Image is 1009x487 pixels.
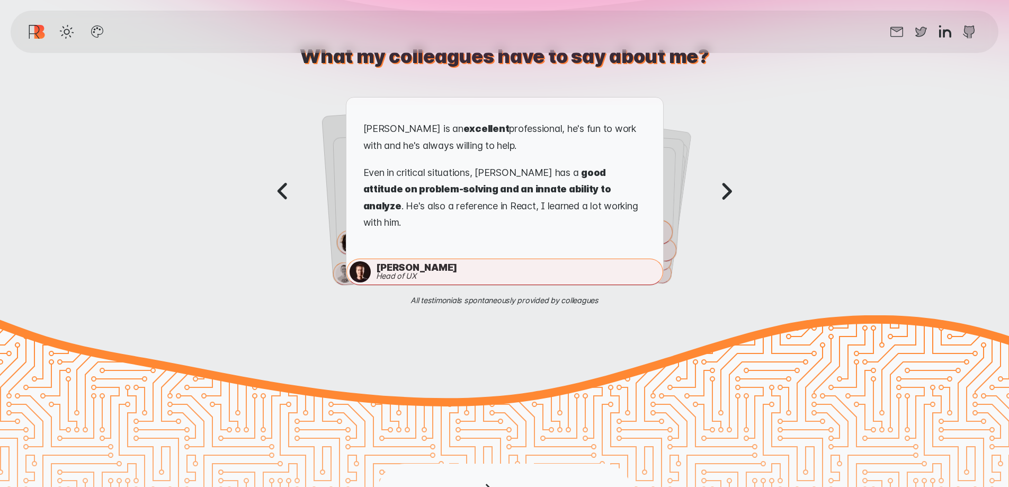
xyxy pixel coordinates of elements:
button: Next testimonial [710,175,743,208]
p: Even in critical situations, [PERSON_NAME] has a . He's also a reference in React, I learned a lo... [363,164,646,236]
strong: excellent [463,123,510,134]
em: All testimonials spontaneously provided by colleagues [410,294,599,307]
p: [PERSON_NAME] is an professional, he's fun to work with and he's always willing to help. [363,120,646,158]
button: Previous testimonial [266,175,300,208]
strong: good attitude on problem-solving and an innate ability to analyze [363,167,611,211]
